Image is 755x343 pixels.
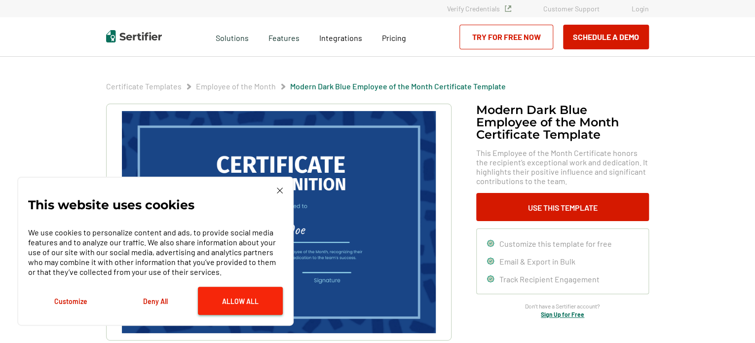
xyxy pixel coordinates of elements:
a: Verify Credentials [447,4,511,13]
span: Integrations [319,33,362,42]
a: Employee of the Month [196,81,276,91]
img: Verified [505,5,511,12]
div: Breadcrumb [106,81,506,91]
img: Sertifier | Digital Credentialing Platform [106,30,162,42]
button: Allow All [198,287,283,315]
img: Modern Dark Blue Employee of the Month Certificate Template [122,111,436,333]
a: Modern Dark Blue Employee of the Month Certificate Template [290,81,506,91]
span: Track Recipient Engagement [499,274,600,284]
span: Don’t have a Sertifier account? [525,302,600,311]
span: Email & Export in Bulk [499,257,575,266]
a: Certificate Templates [106,81,182,91]
a: Sign Up for Free [541,311,584,318]
a: Integrations [319,31,362,43]
p: We use cookies to personalize content and ads, to provide social media features and to analyze ou... [28,228,283,277]
iframe: Chat Widget [706,296,755,343]
button: Schedule a Demo [563,25,649,49]
span: Features [268,31,300,43]
p: This website uses cookies [28,200,194,210]
span: Pricing [382,33,406,42]
img: Cookie Popup Close [277,188,283,193]
button: Deny All [113,287,198,315]
h1: Modern Dark Blue Employee of the Month Certificate Template [476,104,649,141]
a: Customer Support [543,4,600,13]
a: Pricing [382,31,406,43]
a: Login [632,4,649,13]
button: Use This Template [476,193,649,221]
button: Customize [28,287,113,315]
span: Solutions [216,31,249,43]
span: Customize this template for free [499,239,612,248]
a: Try for Free Now [459,25,553,49]
span: This Employee of the Month Certificate honors the recipient’s exceptional work and dedication. It... [476,148,649,186]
